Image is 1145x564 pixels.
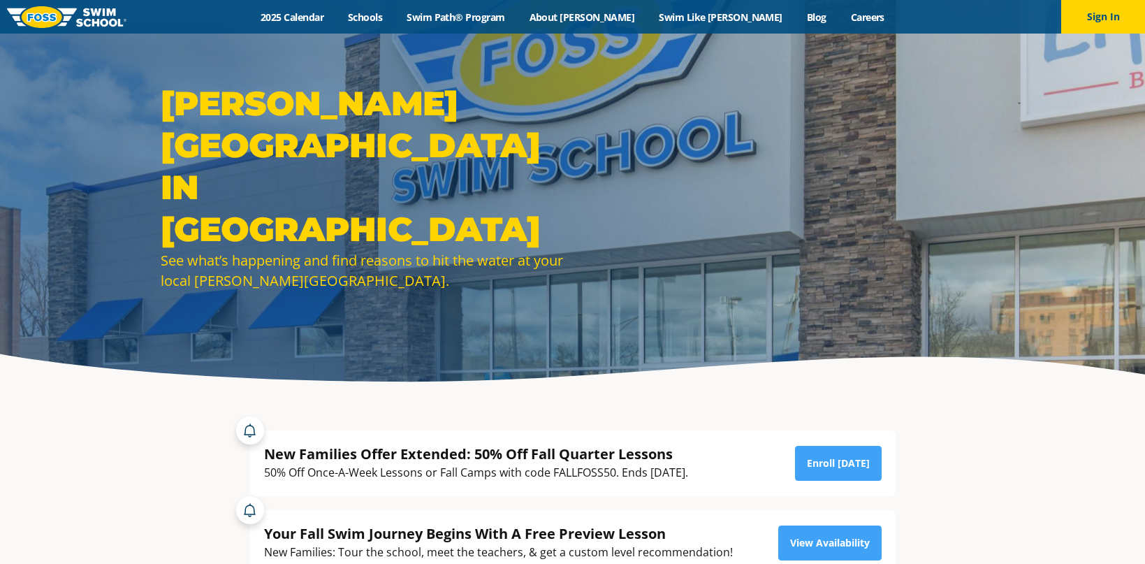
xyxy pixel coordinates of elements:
[161,82,566,250] h1: [PERSON_NAME][GEOGRAPHIC_DATA] in [GEOGRAPHIC_DATA]
[264,543,733,562] div: New Families: Tour the school, meet the teachers, & get a custom level recommendation!
[249,10,336,24] a: 2025 Calendar
[647,10,795,24] a: Swim Like [PERSON_NAME]
[794,10,838,24] a: Blog
[838,10,896,24] a: Careers
[264,524,733,543] div: Your Fall Swim Journey Begins With A Free Preview Lesson
[395,10,517,24] a: Swim Path® Program
[161,250,566,291] div: See what’s happening and find reasons to hit the water at your local [PERSON_NAME][GEOGRAPHIC_DATA].
[336,10,395,24] a: Schools
[264,444,688,463] div: New Families Offer Extended: 50% Off Fall Quarter Lessons
[264,463,688,482] div: 50% Off Once-A-Week Lessons or Fall Camps with code FALLFOSS50. Ends [DATE].
[7,6,126,28] img: FOSS Swim School Logo
[795,446,882,481] a: Enroll [DATE]
[517,10,647,24] a: About [PERSON_NAME]
[778,526,882,561] a: View Availability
